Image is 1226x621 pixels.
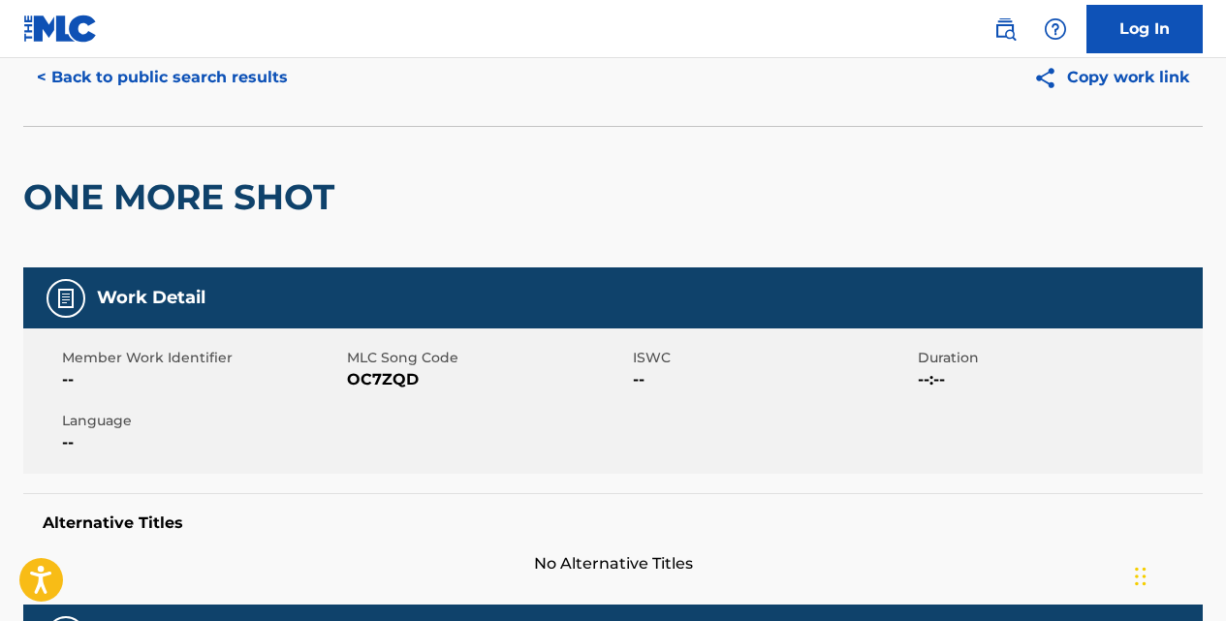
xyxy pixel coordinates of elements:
img: help [1044,17,1067,41]
span: No Alternative Titles [23,552,1203,575]
span: -- [62,368,342,391]
img: Copy work link [1033,66,1067,90]
span: -- [62,431,342,454]
span: -- [633,368,913,391]
h2: ONE MORE SHOT [23,175,344,219]
a: Log In [1086,5,1203,53]
span: OC7ZQD [347,368,627,391]
span: MLC Song Code [347,348,627,368]
a: Public Search [986,10,1024,48]
span: Duration [918,348,1198,368]
button: Copy work link [1020,53,1203,102]
img: MLC Logo [23,15,98,43]
span: Language [62,411,342,431]
span: Member Work Identifier [62,348,342,368]
img: Work Detail [54,287,78,310]
span: --:-- [918,368,1198,391]
h5: Alternative Titles [43,513,1183,533]
button: < Back to public search results [23,53,301,102]
h5: Work Detail [97,287,205,309]
span: ISWC [633,348,913,368]
div: Drag [1135,547,1147,605]
img: search [993,17,1017,41]
iframe: Chat Widget [1129,528,1226,621]
div: Help [1036,10,1075,48]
